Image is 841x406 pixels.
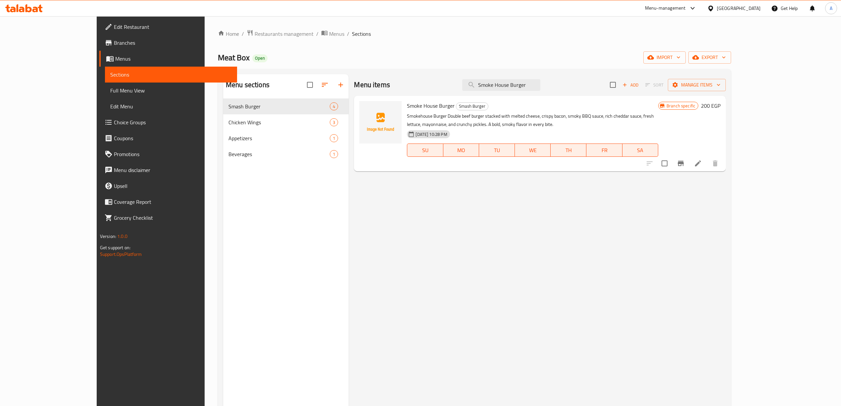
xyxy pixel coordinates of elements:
[99,146,237,162] a: Promotions
[114,198,232,206] span: Coverage Report
[252,55,268,61] span: Open
[330,102,338,110] div: items
[99,210,237,226] a: Grocery Checklist
[673,155,689,171] button: Branch-specific-item
[694,159,702,167] a: Edit menu item
[114,182,232,190] span: Upsell
[100,250,142,259] a: Support.OpsPlatform
[321,29,344,38] a: Menus
[114,23,232,31] span: Edit Restaurant
[643,51,686,64] button: import
[114,118,232,126] span: Choice Groups
[586,144,622,157] button: FR
[446,145,476,155] span: MO
[242,30,244,38] li: /
[228,102,330,110] div: Smash Burger
[551,144,586,157] button: TH
[114,39,232,47] span: Branches
[352,30,371,38] span: Sections
[105,83,237,98] a: Full Menu View
[114,150,232,158] span: Promotions
[247,29,314,38] a: Restaurants management
[330,150,338,158] div: items
[228,118,330,126] span: Chicken Wings
[354,80,390,90] h2: Menu items
[410,145,440,155] span: SU
[317,77,333,93] span: Sort sections
[228,150,330,158] div: Beverages
[110,71,232,79] span: Sections
[99,114,237,130] a: Choice Groups
[621,81,639,89] span: Add
[333,77,349,93] button: Add section
[645,4,686,12] div: Menu-management
[223,130,349,146] div: Appetizers1
[110,102,232,110] span: Edit Menu
[218,50,250,65] span: Meat Box
[252,54,268,62] div: Open
[707,155,723,171] button: delete
[105,67,237,83] a: Sections
[456,102,488,110] span: Smash Burger
[114,214,232,222] span: Grocery Checklist
[329,30,344,38] span: Menus
[99,130,237,146] a: Coupons
[694,53,726,62] span: export
[117,232,127,241] span: 1.0.0
[255,30,314,38] span: Restaurants management
[641,80,668,90] span: Select section first
[518,145,548,155] span: WE
[347,30,349,38] li: /
[359,101,402,144] img: Smoke House Burger
[100,243,130,252] span: Get support on:
[443,144,479,157] button: MO
[100,232,116,241] span: Version:
[606,78,620,92] span: Select section
[99,35,237,51] a: Branches
[589,145,619,155] span: FR
[99,162,237,178] a: Menu disclaimer
[673,81,720,89] span: Manage items
[223,98,349,114] div: Smash Burger4
[105,98,237,114] a: Edit Menu
[553,145,584,155] span: TH
[622,144,658,157] button: SA
[316,30,319,38] li: /
[99,194,237,210] a: Coverage Report
[515,144,551,157] button: WE
[625,145,656,155] span: SA
[99,51,237,67] a: Menus
[413,131,450,138] span: [DATE] 10:28 PM
[330,119,338,126] span: 3
[479,144,515,157] button: TU
[701,101,720,110] h6: 200 EGP
[228,134,330,142] span: Appetizers
[114,134,232,142] span: Coupons
[688,51,731,64] button: export
[407,144,443,157] button: SU
[223,96,349,165] nav: Menu sections
[330,151,338,157] span: 1
[223,114,349,130] div: Chicken Wings3
[830,5,832,12] span: A
[99,178,237,194] a: Upsell
[482,145,512,155] span: TU
[114,166,232,174] span: Menu disclaimer
[226,80,270,90] h2: Menu sections
[649,53,680,62] span: import
[462,79,540,91] input: search
[218,29,731,38] nav: breadcrumb
[223,146,349,162] div: Beverages1
[330,134,338,142] div: items
[620,80,641,90] button: Add
[668,79,726,91] button: Manage items
[330,118,338,126] div: items
[620,80,641,90] span: Add item
[664,103,698,109] span: Branch specific
[330,103,338,110] span: 4
[99,19,237,35] a: Edit Restaurant
[110,87,232,94] span: Full Menu View
[330,135,338,142] span: 1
